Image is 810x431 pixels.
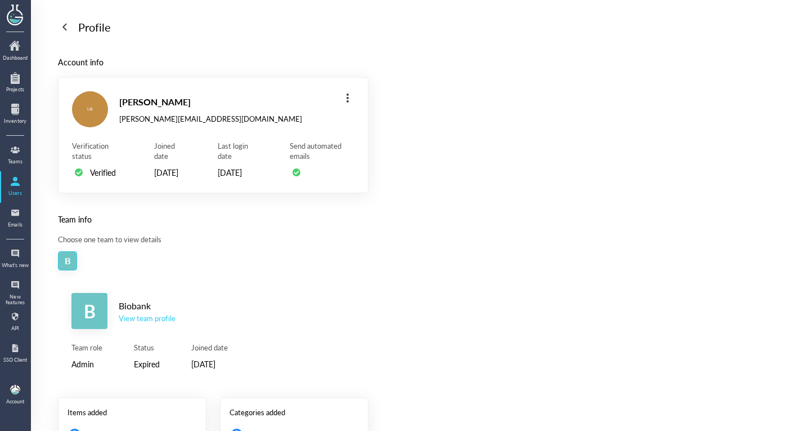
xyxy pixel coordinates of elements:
[1,100,29,130] a: Inventory
[71,357,102,371] div: Admin
[218,166,258,179] div: [DATE]
[1,55,29,61] div: Dashboard
[58,234,368,245] div: Choose one team to view details
[1,339,29,368] a: SSO Client
[1,357,29,363] div: SSO Client
[10,385,20,395] img: b9474ba4-a536-45cc-a50d-c6e2543a7ac2.jpeg
[78,18,111,36] div: Profile
[1,87,29,92] div: Projects
[1,159,29,165] div: Teams
[1,222,29,228] div: Emails
[191,357,228,371] div: [DATE]
[1,141,29,170] a: Teams
[1,245,29,274] a: What's new
[1,294,29,306] div: New features
[1,37,29,66] a: Dashboard
[290,141,354,161] div: Send automated emails
[65,252,71,270] span: B
[84,293,96,329] span: B
[1,69,29,98] a: Projects
[134,357,160,371] div: Expired
[154,141,186,161] div: Joined date
[1,204,29,233] a: Emails
[71,343,102,353] div: Team role
[1,276,29,305] a: New features
[90,166,116,179] div: Verified
[1,326,29,331] div: API
[191,343,228,353] div: Joined date
[72,141,123,161] div: Verification status
[1,190,29,196] div: Users
[6,399,24,405] div: Account
[87,91,93,127] span: LB
[119,114,302,124] div: [PERSON_NAME][EMAIL_ADDRESS][DOMAIN_NAME]
[1,172,29,202] a: Users
[58,213,368,225] div: Team info
[134,343,160,353] div: Status
[1,118,29,124] div: Inventory
[1,308,29,337] a: API
[119,313,175,323] a: View team profile
[229,407,359,417] div: Categories added
[154,166,186,179] div: [DATE]
[119,95,302,109] div: [PERSON_NAME]
[58,18,111,36] a: Profile
[218,141,258,161] div: Last login date
[58,56,368,68] div: Account info
[119,299,175,313] div: Biobank
[2,1,29,27] img: genemod logo
[1,263,29,268] div: What's new
[67,407,197,417] div: Items added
